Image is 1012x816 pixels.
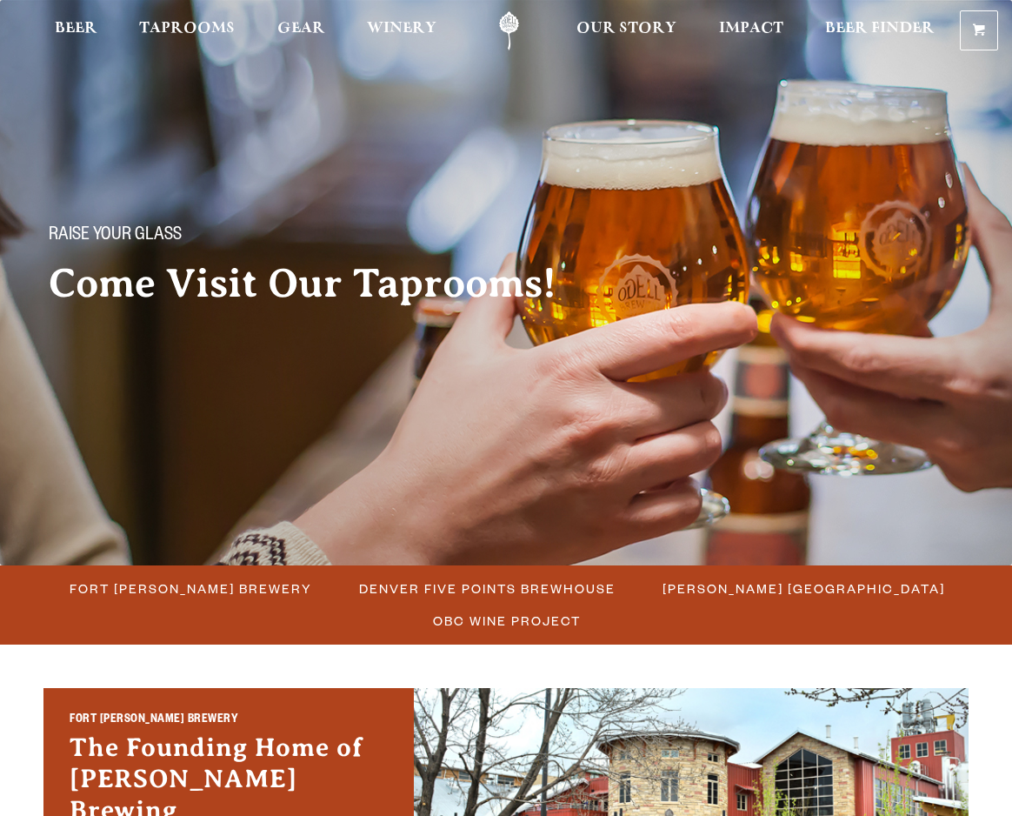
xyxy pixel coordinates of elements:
[277,22,325,36] span: Gear
[719,22,783,36] span: Impact
[652,576,954,601] a: [PERSON_NAME] [GEOGRAPHIC_DATA]
[359,576,616,601] span: Denver Five Points Brewhouse
[356,11,448,50] a: Winery
[825,22,935,36] span: Beer Finder
[266,11,336,50] a: Gear
[708,11,795,50] a: Impact
[139,22,235,36] span: Taprooms
[70,712,388,732] h2: Fort [PERSON_NAME] Brewery
[49,262,591,305] h2: Come Visit Our Taprooms!
[367,22,436,36] span: Winery
[576,22,676,36] span: Our Story
[59,576,321,601] a: Fort [PERSON_NAME] Brewery
[476,11,542,50] a: Odell Home
[128,11,246,50] a: Taprooms
[423,608,589,633] a: OBC Wine Project
[433,608,581,633] span: OBC Wine Project
[49,225,182,248] span: Raise your glass
[662,576,945,601] span: [PERSON_NAME] [GEOGRAPHIC_DATA]
[349,576,624,601] a: Denver Five Points Brewhouse
[70,576,312,601] span: Fort [PERSON_NAME] Brewery
[55,22,97,36] span: Beer
[814,11,946,50] a: Beer Finder
[43,11,109,50] a: Beer
[565,11,688,50] a: Our Story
